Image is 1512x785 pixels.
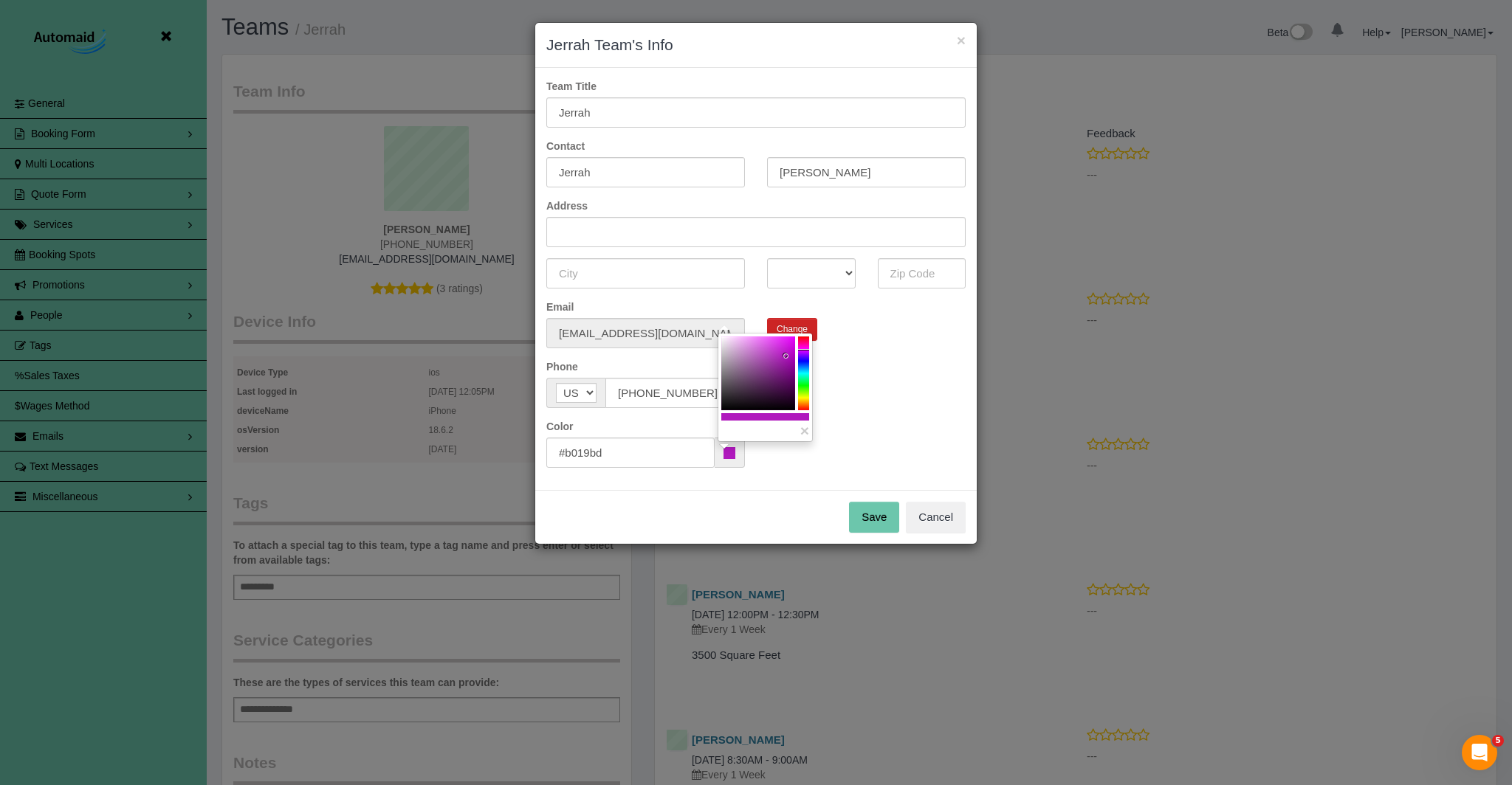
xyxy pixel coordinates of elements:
[800,423,809,438] button: ×
[546,300,574,314] label: Email
[906,502,966,533] button: Cancel
[546,139,585,153] label: Contact
[767,318,817,341] button: Change
[546,34,966,56] h3: Jerrah Team's Info
[957,32,966,48] button: ×
[546,157,745,187] input: First Name
[546,198,588,213] label: Address
[878,258,966,288] input: Zip Code
[546,258,745,288] input: City
[1492,735,1504,747] span: 5
[546,79,597,94] label: Team Title
[546,359,578,374] label: Phone
[535,23,977,544] sui-modal: Jerrah Team's Info
[605,378,745,408] input: Phone
[767,157,966,187] input: Last Name
[849,502,899,533] button: Save
[1462,735,1497,770] iframe: Intercom live chat
[546,419,574,434] label: Color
